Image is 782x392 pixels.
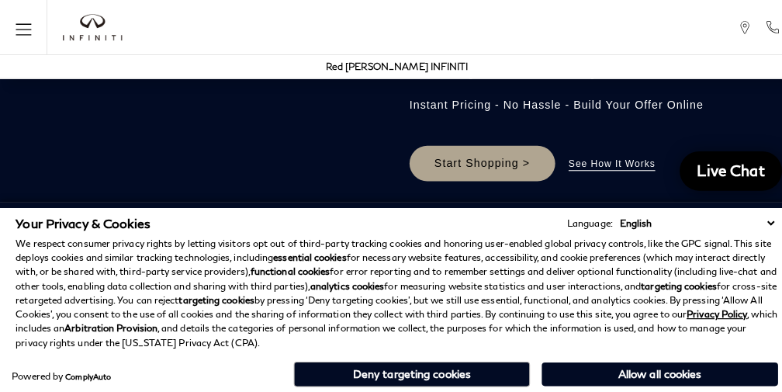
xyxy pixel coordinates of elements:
[403,144,547,179] a: Start Shopping >
[679,158,761,178] span: Live Chat
[269,248,341,259] strong: essential cookies
[12,366,109,376] div: Powered by
[534,357,766,380] button: Allow all cookies
[289,356,522,381] button: Deny targeting cookies
[247,262,325,273] strong: functional cookies
[64,366,109,376] a: ComplyAuto
[559,216,604,225] div: Language:
[16,213,148,227] span: Your Privacy & Cookies
[62,14,120,40] img: INFINITI
[176,290,251,301] strong: targeting cookies
[676,304,736,315] a: Privacy Policy
[306,276,379,287] strong: analytics cookies
[670,149,770,188] a: Live Chat
[631,276,706,287] strong: targeting cookies
[62,14,120,40] a: infiniti
[560,156,645,168] a: See How it Works
[321,60,462,71] a: Red [PERSON_NAME] INFINITI
[403,92,770,116] div: Instant Pricing - No Hassle - Build Your Offer Online
[64,317,155,329] strong: Arbitration Provision
[607,213,766,227] select: Language Select
[16,233,766,345] p: We respect consumer privacy rights by letting visitors opt out of third-party tracking cookies an...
